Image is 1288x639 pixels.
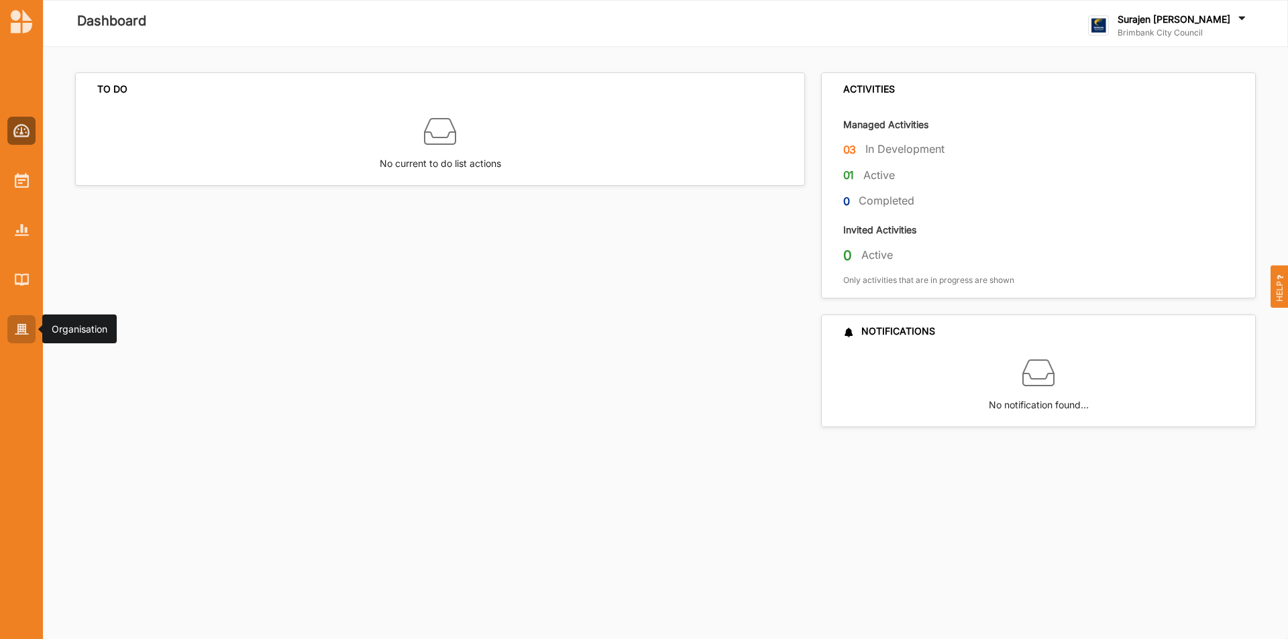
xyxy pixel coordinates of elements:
[11,9,32,34] img: logo
[843,141,857,158] label: 03
[52,323,107,336] div: Organisation
[843,275,1014,286] label: Only activities that are in progress are shown
[843,223,916,236] label: Invited Activities
[13,124,30,137] img: Dashboard
[865,142,945,156] label: In Development
[7,266,36,294] a: Library
[7,315,36,343] a: Organisation
[859,194,914,208] label: Completed
[843,325,935,337] div: NOTIFICATIONS
[7,216,36,244] a: Reports
[97,83,127,95] div: TO DO
[380,148,501,171] label: No current to do list actions
[15,324,29,335] img: Organisation
[424,115,456,148] img: box
[863,168,895,182] label: Active
[15,224,29,235] img: Reports
[843,83,895,95] div: ACTIVITIES
[15,274,29,285] img: Library
[843,118,928,131] label: Managed Activities
[7,117,36,145] a: Dashboard
[1022,357,1055,389] img: box
[77,10,146,32] label: Dashboard
[7,166,36,194] a: Activities
[989,389,1089,412] label: No notification found…
[861,248,893,262] label: Active
[1118,13,1230,25] label: Surajen [PERSON_NAME]
[843,167,855,184] label: 01
[1088,15,1109,36] img: logo
[843,247,852,264] label: 0
[15,173,29,188] img: Activities
[843,193,850,210] label: 0
[1118,27,1248,38] label: Brimbank City Council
